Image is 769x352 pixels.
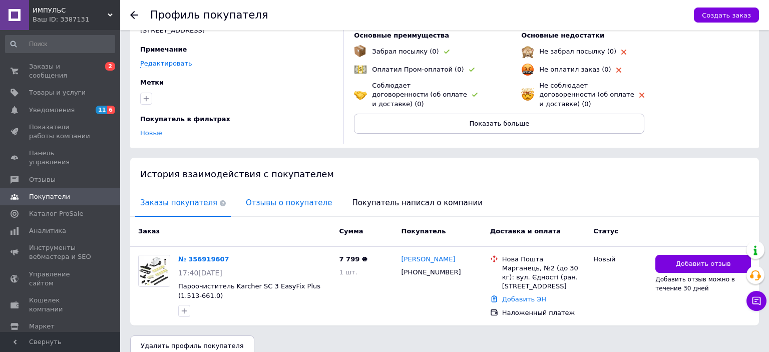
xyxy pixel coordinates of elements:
span: Аналитика [29,226,66,235]
span: Отзывы [29,175,56,184]
span: Доставка и оплата [490,227,561,235]
span: Управление сайтом [29,270,93,288]
span: Статус [593,227,618,235]
img: rating-tag-type [469,68,475,72]
span: Каталог ProSale [29,209,83,218]
a: Пароочиститель Karcher SC 3 EasyFix Plus (1.513-661.0) [178,282,320,299]
a: Фото товару [138,255,170,287]
div: Новый [593,255,647,264]
span: Покупатель написал о компании [347,190,488,216]
img: emoji [354,88,367,101]
span: 6 [107,106,115,114]
span: Покупатели [29,192,70,201]
a: № 356919607 [178,255,229,263]
div: Марганець, №2 (до 30 кг): вул. Єдності (ран. [STREET_ADDRESS] [502,264,586,291]
div: Нова Пошта [502,255,586,264]
span: Создать заказ [702,12,751,19]
div: Наложенный платеж [502,308,586,317]
img: rating-tag-type [621,50,626,55]
span: Показатели работы компании [29,123,93,141]
button: Чат с покупателем [746,291,766,311]
img: emoji [521,88,534,101]
span: Добавить отзыв можно в течение 30 дней [655,276,735,292]
span: Не оплатил заказ (0) [539,66,611,73]
div: [PHONE_NUMBER] [400,266,463,279]
span: Заказ [138,227,160,235]
input: Поиск [5,35,115,53]
div: Вернуться назад [130,11,138,19]
span: 2 [105,62,115,71]
a: Добавить ЭН [502,295,546,303]
span: Инструменты вебмастера и SEO [29,243,93,261]
span: 11 [96,106,107,114]
span: Заказы и сообщения [29,62,93,80]
span: Маркет [29,322,55,331]
button: Добавить отзыв [655,255,751,273]
span: Соблюдает договоренности (об оплате и доставке) (0) [372,82,467,107]
h1: Профиль покупателя [150,9,268,21]
span: 17:40[DATE] [178,269,222,277]
span: Товары и услуги [29,88,86,97]
span: Отзывы о покупателе [241,190,337,216]
span: Примечание [140,46,187,53]
a: Новые [140,129,162,137]
img: emoji [354,63,367,76]
span: Не соблюдает договоренности (об оплате и доставке) (0) [539,82,634,107]
button: Показать больше [354,114,644,134]
span: Кошелек компании [29,296,93,314]
span: Уведомления [29,106,75,115]
span: Показать больше [470,120,530,127]
img: rating-tag-type [616,68,621,73]
span: Основные преимущества [354,32,449,39]
span: Основные недостатки [521,32,604,39]
span: Забрал посылку (0) [372,48,439,55]
div: Покупатель в фильтрах [140,115,330,124]
img: rating-tag-type [639,93,644,98]
span: Заказы покупателя [135,190,231,216]
span: Добавить отзыв [676,259,731,269]
span: Оплатил Пром-оплатой (0) [372,66,464,73]
span: Покупатель [402,227,446,235]
span: 7 799 ₴ [339,255,367,263]
img: emoji [354,45,366,57]
button: Создать заказ [694,8,759,23]
span: История взаимодействия с покупателем [140,169,334,179]
img: rating-tag-type [472,93,478,97]
span: Удалить профиль покупателя [141,342,244,349]
span: ИМПУЛЬС [33,6,108,15]
span: Сумма [339,227,363,235]
span: Метки [140,79,164,86]
span: Не забрал посылку (0) [539,48,616,55]
a: Редактировать [140,60,192,68]
span: Панель управления [29,149,93,167]
img: emoji [521,45,534,58]
img: emoji [521,63,534,76]
a: [PERSON_NAME] [402,255,456,264]
div: Ваш ID: 3387131 [33,15,120,24]
span: 1 шт. [339,268,357,276]
img: Фото товару [139,255,170,286]
img: rating-tag-type [444,50,450,54]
